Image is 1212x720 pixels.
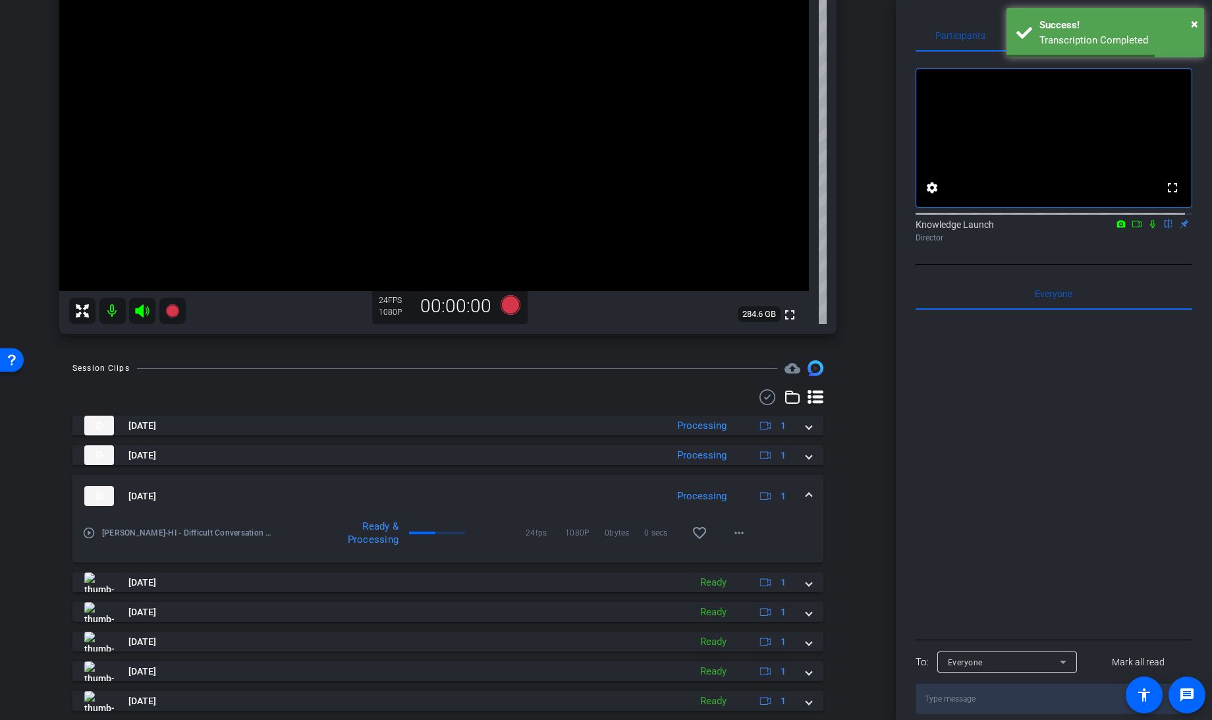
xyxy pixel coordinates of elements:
div: Ready [694,694,733,709]
mat-expansion-panel-header: thumb-nail[DATE]Ready1 [72,602,823,622]
div: Processing [671,489,733,504]
img: thumb-nail [84,602,114,622]
span: Everyone [948,658,983,667]
span: [DATE] [128,694,156,708]
div: Ready [694,664,733,679]
div: Session Clips [72,362,130,375]
mat-icon: accessibility [1136,687,1152,703]
button: Close [1191,14,1198,34]
span: 24fps [526,526,565,540]
div: To: [916,655,928,670]
span: Everyone [1035,289,1073,298]
span: [DATE] [128,449,156,462]
img: thumb-nail [84,661,114,681]
span: [DATE] [128,605,156,619]
span: 284.6 GB [738,306,781,322]
img: thumb-nail [84,632,114,651]
div: Processing [671,448,733,463]
mat-icon: flip [1161,217,1176,229]
span: 1 [781,489,786,503]
div: Ready [694,605,733,620]
div: thumb-nail[DATE]Processing1 [72,517,823,563]
img: Session clips [808,360,823,376]
div: Success! [1039,18,1194,33]
div: Processing [671,418,733,433]
span: [DATE] [128,635,156,649]
div: 24 [379,295,412,306]
span: 1 [781,665,786,678]
img: thumb-nail [84,486,114,506]
button: Mark all read [1085,650,1193,674]
span: 0 secs [644,526,684,540]
div: 00:00:00 [412,295,500,318]
mat-expansion-panel-header: thumb-nail[DATE]Processing1 [72,475,823,517]
mat-expansion-panel-header: thumb-nail[DATE]Ready1 [72,632,823,651]
span: Participants [936,31,986,40]
mat-expansion-panel-header: thumb-nail[DATE]Ready1 [72,661,823,681]
mat-icon: settings [924,180,940,196]
span: 1 [781,449,786,462]
mat-icon: more_horiz [731,525,747,541]
span: 1 [781,694,786,708]
span: [DATE] [128,576,156,590]
span: [PERSON_NAME]-HI - Difficult Conversation Recording-2025-08-27-17-39-41-246-0 [102,526,273,540]
mat-icon: play_circle_outline [82,526,96,540]
mat-expansion-panel-header: thumb-nail[DATE]Processing1 [72,416,823,435]
div: Director [916,232,1192,244]
mat-expansion-panel-header: thumb-nail[DATE]Ready1 [72,572,823,592]
span: [DATE] [128,489,156,503]
div: 1080P [379,307,412,318]
span: 1 [781,605,786,619]
mat-icon: fullscreen [782,307,798,323]
span: [DATE] [128,419,156,433]
img: thumb-nail [84,445,114,465]
mat-icon: cloud_upload [785,360,800,376]
span: Destinations for your clips [785,360,800,376]
img: thumb-nail [84,572,114,592]
div: Ready & Processing [329,520,405,546]
mat-icon: message [1179,687,1195,703]
span: Mark all read [1112,655,1165,669]
mat-icon: favorite_border [692,525,707,541]
img: thumb-nail [84,691,114,711]
div: Ready [694,634,733,650]
span: 1 [781,635,786,649]
div: Transcription Completed [1039,33,1194,48]
img: thumb-nail [84,416,114,435]
span: × [1191,16,1198,32]
div: Ready [694,575,733,590]
div: Knowledge Launch [916,218,1192,244]
span: 1080P [565,526,605,540]
span: 0bytes [605,526,644,540]
span: 1 [781,419,786,433]
span: FPS [388,296,402,305]
span: [DATE] [128,665,156,678]
mat-icon: fullscreen [1165,180,1180,196]
span: 1 [781,576,786,590]
mat-expansion-panel-header: thumb-nail[DATE]Ready1 [72,691,823,711]
mat-expansion-panel-header: thumb-nail[DATE]Processing1 [72,445,823,465]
